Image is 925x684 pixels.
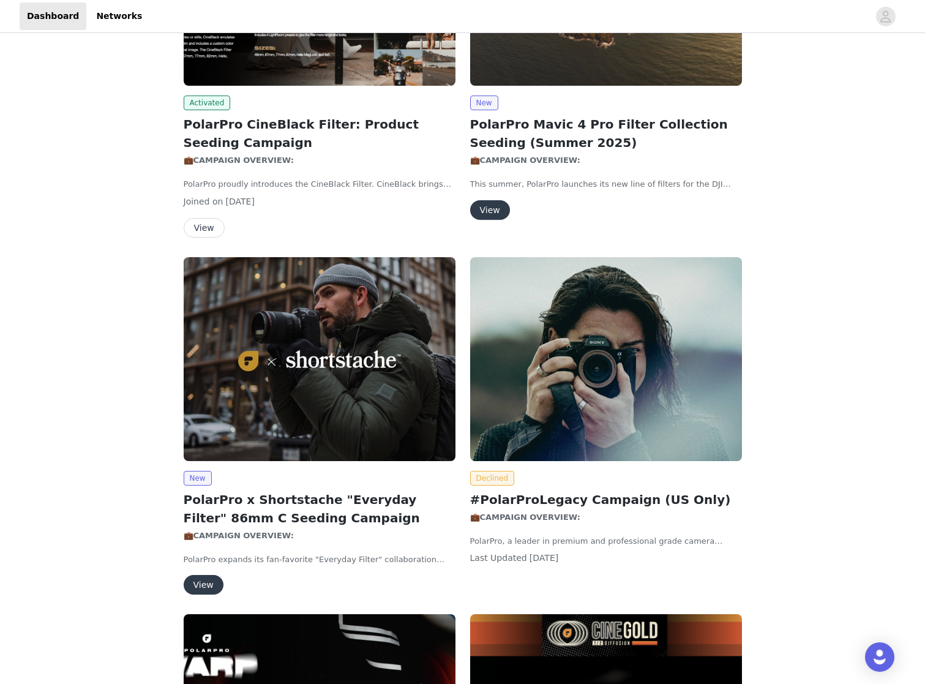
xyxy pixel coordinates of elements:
[89,2,149,30] a: Networks
[470,511,742,524] p: 💼
[20,2,86,30] a: Dashboard
[470,490,742,509] h2: #PolarProLegacy Campaign (US Only)
[184,96,231,110] span: Activated
[184,197,223,206] span: Joined on
[226,197,255,206] span: [DATE]
[193,156,297,165] strong: CAMPAIGN OVERVIEW:
[193,531,297,540] strong: CAMPAIGN OVERVIEW:
[184,178,455,190] p: PolarPro proudly introduces the CineBlack Filter. CineBlack brings smooth and cinematic vibes whi...
[184,218,225,238] button: View
[530,553,558,563] span: [DATE]
[470,257,742,461] img: PolarPro
[184,581,223,590] a: View
[470,96,498,110] span: New
[184,224,225,233] a: View
[880,7,891,26] div: avatar
[184,575,223,595] button: View
[184,554,455,566] p: PolarPro expands its fan-favorite "Everyday Filter" collaboration series with [PERSON_NAME] (AKA ...
[470,154,742,167] p: 💼
[184,257,455,461] img: PolarPro
[480,513,580,522] strong: CAMPAIGN OVERVIEW:
[470,115,742,152] h2: PolarPro Mavic 4 Pro Filter Collection Seeding (Summer 2025)
[470,553,527,563] span: Last Updated
[184,471,212,486] span: New
[184,490,455,527] h2: PolarPro x Shortstache "Everyday Filter" 86mm C Seeding Campaign
[480,156,580,165] strong: CAMPAIGN OVERVIEW:
[184,154,455,167] p: 💼
[470,200,510,220] button: View
[470,471,515,486] span: Declined
[184,115,455,152] h2: PolarPro CineBlack Filter: Product Seeding Campaign
[865,642,894,672] div: Open Intercom Messenger
[470,535,742,547] p: PolarPro, a leader in premium and professional grade camera accessories, celebrates its fan-favor...
[470,206,510,215] a: View
[184,530,455,542] p: 💼
[470,178,742,190] p: This summer, PolarPro launches its new line of filters for the DJI Mavic 4 Pro, elevating drone v...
